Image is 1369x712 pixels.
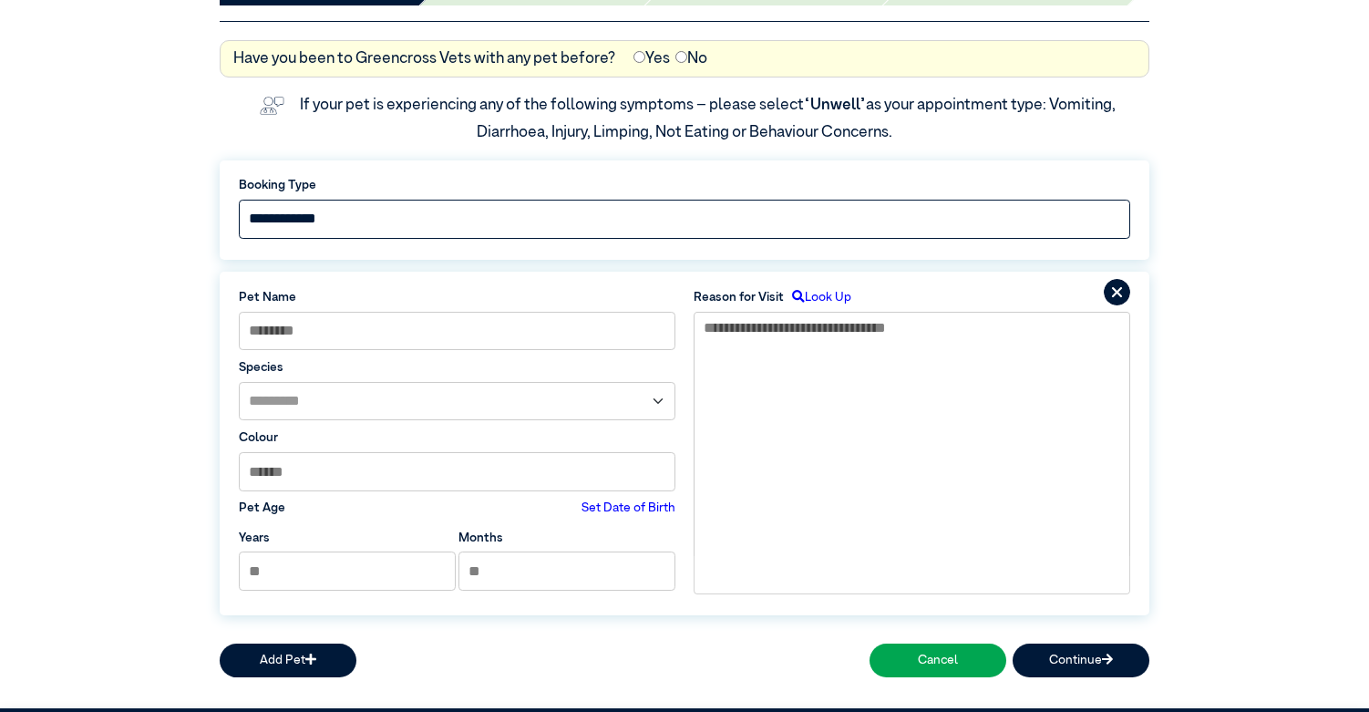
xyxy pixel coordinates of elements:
[233,47,615,71] label: Have you been to Greencross Vets with any pet before?
[804,98,866,113] span: “Unwell”
[675,47,707,71] label: No
[1013,644,1149,677] button: Continue
[253,90,291,121] img: vet
[239,358,675,377] label: Species
[239,176,1130,194] label: Booking Type
[870,644,1006,677] button: Cancel
[633,47,670,71] label: Yes
[582,499,675,517] label: Set Date of Birth
[458,529,503,547] label: Months
[675,51,687,63] input: No
[694,288,784,306] label: Reason for Visit
[239,288,675,306] label: Pet Name
[633,51,645,63] input: Yes
[239,529,270,547] label: Years
[784,288,851,306] label: Look Up
[239,428,675,447] label: Colour
[220,644,356,677] button: Add Pet
[300,98,1118,140] label: If your pet is experiencing any of the following symptoms – please select as your appointment typ...
[239,499,285,517] label: Pet Age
